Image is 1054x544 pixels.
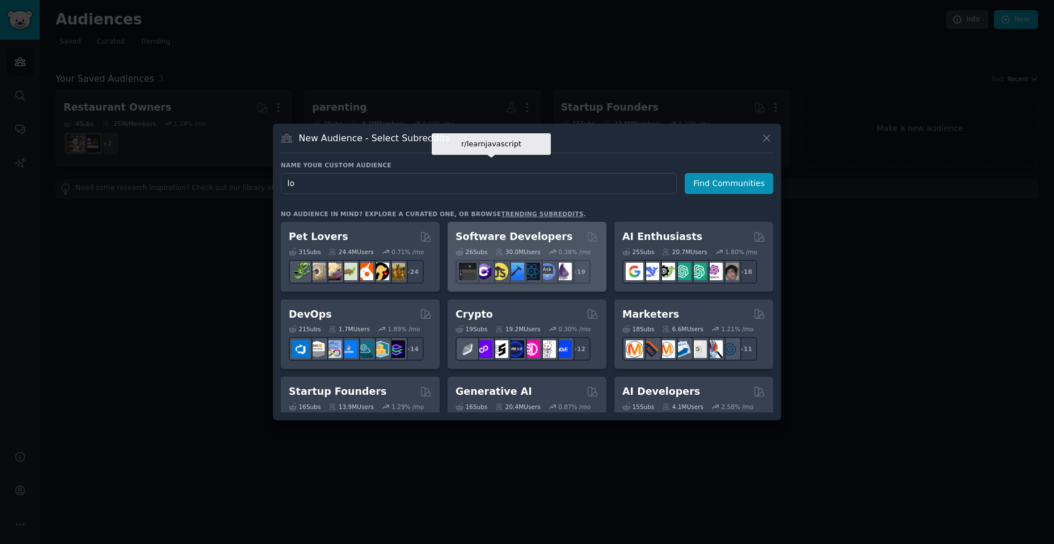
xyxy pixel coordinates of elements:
[459,263,477,280] img: software
[673,263,691,280] img: chatgpt_promptDesign
[281,161,773,169] h3: Name your custom audience
[456,307,493,322] h2: Crypto
[491,340,508,358] img: ethstaker
[456,248,487,256] div: 26 Sub s
[673,340,691,358] img: Emailmarketing
[299,132,450,144] h3: New Audience - Select Subreddits
[308,340,326,358] img: AWS_Certified_Experts
[722,325,754,333] div: 1.21 % /mo
[554,263,572,280] img: elixir
[725,248,757,256] div: 1.80 % /mo
[558,248,591,256] div: 0.38 % /mo
[622,248,654,256] div: 25 Sub s
[356,340,373,358] img: platformengineering
[662,248,707,256] div: 20.7M Users
[689,263,707,280] img: chatgpt_prompts_
[722,403,754,411] div: 2.58 % /mo
[507,340,524,358] img: web3
[289,325,321,333] div: 21 Sub s
[721,263,739,280] img: ArtificalIntelligence
[400,337,424,361] div: + 14
[372,263,389,280] img: PetAdvice
[733,260,757,284] div: + 18
[705,263,723,280] img: OpenAIDev
[622,403,654,411] div: 15 Sub s
[733,337,757,361] div: + 11
[387,340,405,358] img: PlatformEngineers
[400,260,424,284] div: + 24
[289,307,332,322] h2: DevOps
[289,385,386,399] h2: Startup Founders
[622,325,654,333] div: 18 Sub s
[328,403,373,411] div: 13.9M Users
[662,403,703,411] div: 4.1M Users
[456,403,487,411] div: 16 Sub s
[705,340,723,358] img: MarketingResearch
[662,325,703,333] div: 6.6M Users
[459,340,477,358] img: ethfinance
[328,325,370,333] div: 1.7M Users
[324,340,342,358] img: Docker_DevOps
[495,248,540,256] div: 30.0M Users
[507,263,524,280] img: iOSProgramming
[281,210,586,218] div: No audience in mind? Explore a curated one, or browse .
[292,340,310,358] img: azuredevops
[538,340,556,358] img: CryptoNews
[387,263,405,280] img: dogbreed
[642,340,659,358] img: bigseo
[622,307,679,322] h2: Marketers
[495,325,540,333] div: 19.2M Users
[456,230,572,244] h2: Software Developers
[522,340,540,358] img: defiblockchain
[308,263,326,280] img: ballpython
[491,263,508,280] img: learnjavascript
[685,173,773,194] button: Find Communities
[558,403,591,411] div: 0.87 % /mo
[558,325,591,333] div: 0.30 % /mo
[495,403,540,411] div: 20.4M Users
[340,340,357,358] img: DevOpsLinks
[538,263,556,280] img: AskComputerScience
[356,263,373,280] img: cockatiel
[622,230,702,244] h2: AI Enthusiasts
[475,263,492,280] img: csharp
[657,340,675,358] img: AskMarketing
[456,325,487,333] div: 19 Sub s
[289,403,321,411] div: 16 Sub s
[391,403,424,411] div: 1.29 % /mo
[626,340,643,358] img: content_marketing
[456,385,532,399] h2: Generative AI
[567,260,591,284] div: + 19
[372,340,389,358] img: aws_cdk
[622,385,700,399] h2: AI Developers
[475,340,492,358] img: 0xPolygon
[388,325,420,333] div: 1.89 % /mo
[289,248,321,256] div: 31 Sub s
[292,263,310,280] img: herpetology
[501,210,583,217] a: trending subreddits
[642,263,659,280] img: DeepSeek
[721,340,739,358] img: OnlineMarketing
[657,263,675,280] img: AItoolsCatalog
[324,263,342,280] img: leopardgeckos
[281,173,677,194] input: Pick a short name, like "Digital Marketers" or "Movie-Goers"
[522,263,540,280] img: reactnative
[328,248,373,256] div: 24.4M Users
[340,263,357,280] img: turtle
[689,340,707,358] img: googleads
[626,263,643,280] img: GoogleGeminiAI
[289,230,348,244] h2: Pet Lovers
[554,340,572,358] img: defi_
[391,248,424,256] div: 0.71 % /mo
[567,337,591,361] div: + 12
